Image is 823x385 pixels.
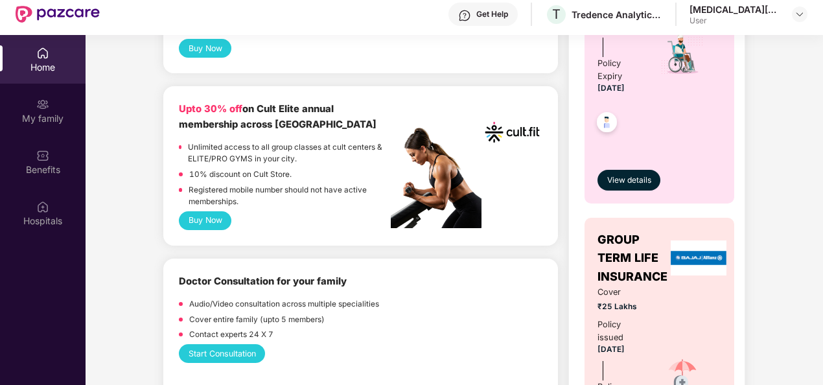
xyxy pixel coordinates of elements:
[597,231,667,286] span: GROUP TERM LIFE INSURANCE
[189,184,391,208] p: Registered mobile number should not have active memberships.
[597,318,643,344] div: Policy issued
[597,57,643,83] div: Policy Expiry
[36,149,49,162] img: svg+xml;base64,PHN2ZyBpZD0iQmVuZWZpdHMiIHhtbG5zPSJodHRwOi8vd3d3LnczLm9yZy8yMDAwL3N2ZyIgd2lkdGg9Ij...
[572,8,662,21] div: Tredence Analytics Solutions Private Limited
[690,16,780,26] div: User
[597,301,643,313] span: ₹25 Lakhs
[458,9,471,22] img: svg+xml;base64,PHN2ZyBpZD0iSGVscC0zMngzMiIgeG1sbnM9Imh0dHA6Ly93d3cudzMub3JnLzIwMDAvc3ZnIiB3aWR0aD...
[179,275,347,287] b: Doctor Consultation for your family
[607,174,651,187] span: View details
[189,329,273,341] p: Contact experts 24 X 7
[179,344,265,363] button: Start Consultation
[391,128,481,228] img: pc2.png
[188,141,391,165] p: Unlimited access to all group classes at cult centers & ELITE/PRO GYMS in your city.
[36,98,49,111] img: svg+xml;base64,PHN2ZyB3aWR0aD0iMjAiIGhlaWdodD0iMjAiIHZpZXdCb3g9IjAgMCAyMCAyMCIgZmlsbD0ibm9uZSIgeG...
[597,345,625,354] span: [DATE]
[482,102,543,163] img: cult.png
[179,103,242,115] b: Upto 30% off
[794,9,805,19] img: svg+xml;base64,PHN2ZyBpZD0iRHJvcGRvd24tMzJ4MzIiIHhtbG5zPSJodHRwOi8vd3d3LnczLm9yZy8yMDAwL3N2ZyIgd2...
[591,108,623,140] img: svg+xml;base64,PHN2ZyB4bWxucz0iaHR0cDovL3d3dy53My5vcmcvMjAwMC9zdmciIHdpZHRoPSI0OC45NDMiIGhlaWdodD...
[597,170,660,191] button: View details
[189,314,325,326] p: Cover entire family (upto 5 members)
[660,30,704,76] img: icon
[597,84,625,93] span: [DATE]
[476,9,508,19] div: Get Help
[36,200,49,213] img: svg+xml;base64,PHN2ZyBpZD0iSG9zcGl0YWxzIiB4bWxucz0iaHR0cDovL3d3dy53My5vcmcvMjAwMC9zdmciIHdpZHRoPS...
[179,103,377,130] b: on Cult Elite annual membership across [GEOGRAPHIC_DATA]
[189,169,292,181] p: 10% discount on Cult Store.
[690,3,780,16] div: [MEDICAL_DATA][PERSON_NAME]
[671,240,726,275] img: insurerLogo
[597,286,643,299] span: Cover
[36,47,49,60] img: svg+xml;base64,PHN2ZyBpZD0iSG9tZSIgeG1sbnM9Imh0dHA6Ly93d3cudzMub3JnLzIwMDAvc3ZnIiB3aWR0aD0iMjAiIG...
[552,6,561,22] span: T
[179,39,231,58] button: Buy Now
[189,298,379,310] p: Audio/Video consultation across multiple specialities
[16,6,100,23] img: New Pazcare Logo
[179,211,231,230] button: Buy Now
